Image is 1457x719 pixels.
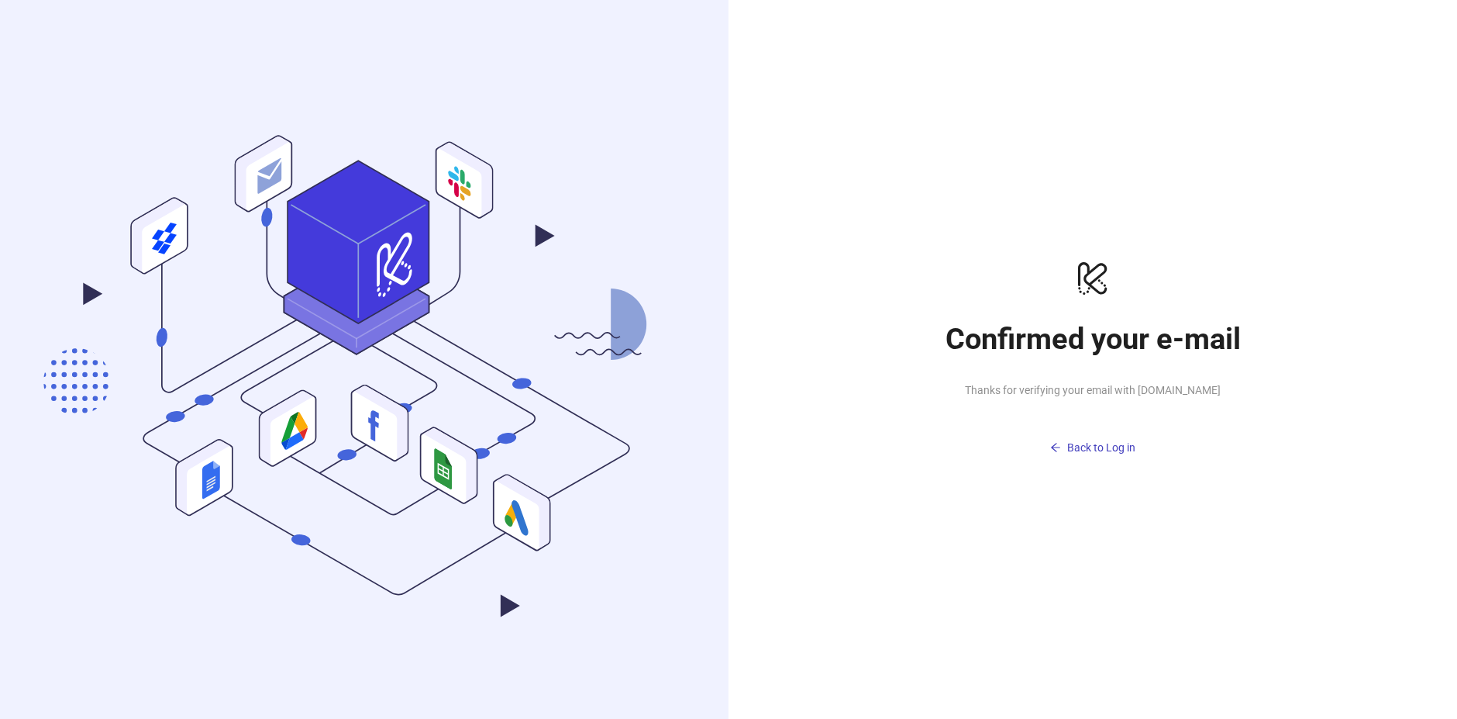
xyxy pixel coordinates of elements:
[938,382,1248,399] span: Thanks for verifying your email with [DOMAIN_NAME]
[1067,441,1135,454] span: Back to Log in
[938,321,1248,357] h1: Confirmed your e-mail
[938,411,1248,461] a: Back to Log in
[938,436,1248,461] button: Back to Log in
[1050,442,1061,453] span: arrow-left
